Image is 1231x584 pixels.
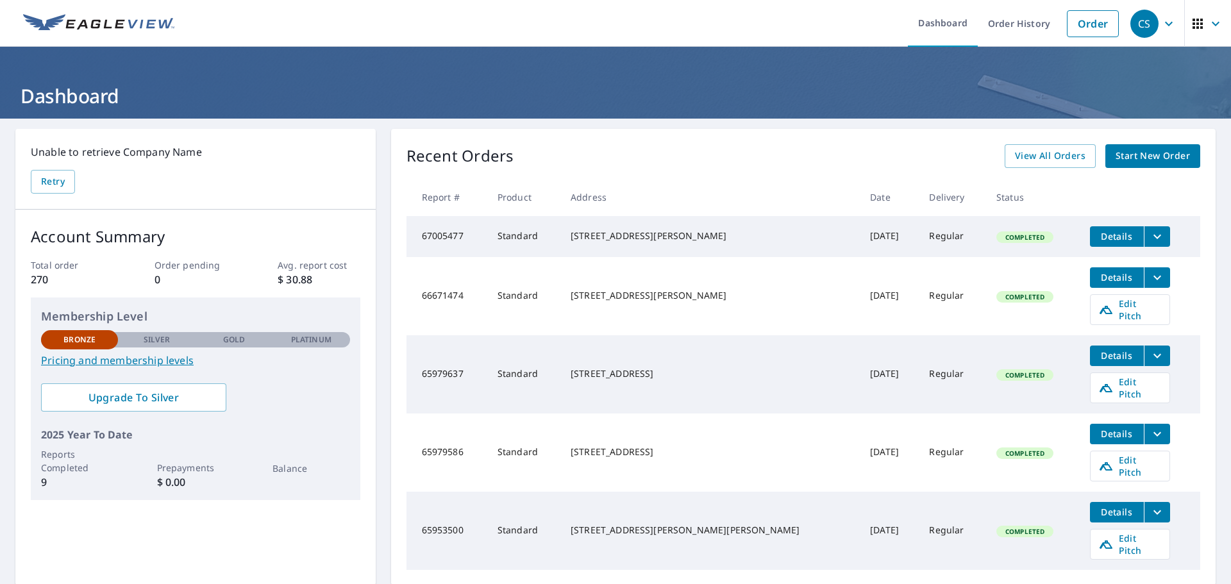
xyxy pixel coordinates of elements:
[1090,267,1144,288] button: detailsBtn-66671474
[291,334,331,346] p: Platinum
[919,257,986,335] td: Regular
[571,524,850,537] div: [STREET_ADDRESS][PERSON_NAME][PERSON_NAME]
[1090,424,1144,444] button: detailsBtn-65979586
[1005,144,1096,168] a: View All Orders
[278,258,360,272] p: Avg. report cost
[31,272,113,287] p: 270
[406,178,487,216] th: Report #
[1144,267,1170,288] button: filesDropdownBtn-66671474
[571,446,850,458] div: [STREET_ADDRESS]
[1098,271,1136,283] span: Details
[571,367,850,380] div: [STREET_ADDRESS]
[919,413,986,492] td: Regular
[487,413,560,492] td: Standard
[998,371,1052,380] span: Completed
[1116,148,1190,164] span: Start New Order
[1098,376,1162,400] span: Edit Pitch
[1098,506,1136,518] span: Details
[51,390,216,405] span: Upgrade To Silver
[41,353,350,368] a: Pricing and membership levels
[63,334,96,346] p: Bronze
[998,527,1052,536] span: Completed
[223,334,245,346] p: Gold
[1144,346,1170,366] button: filesDropdownBtn-65979637
[41,308,350,325] p: Membership Level
[1144,226,1170,247] button: filesDropdownBtn-67005477
[31,258,113,272] p: Total order
[1105,144,1200,168] a: Start New Order
[31,144,360,160] p: Unable to retrieve Company Name
[272,462,349,475] p: Balance
[571,289,850,302] div: [STREET_ADDRESS][PERSON_NAME]
[278,272,360,287] p: $ 30.88
[1090,529,1170,560] a: Edit Pitch
[487,335,560,413] td: Standard
[1067,10,1119,37] a: Order
[919,178,986,216] th: Delivery
[1090,346,1144,366] button: detailsBtn-65979637
[919,335,986,413] td: Regular
[31,225,360,248] p: Account Summary
[155,258,237,272] p: Order pending
[986,178,1080,216] th: Status
[1090,294,1170,325] a: Edit Pitch
[998,292,1052,301] span: Completed
[1098,454,1162,478] span: Edit Pitch
[1144,424,1170,444] button: filesDropdownBtn-65979586
[1090,502,1144,522] button: detailsBtn-65953500
[860,492,919,570] td: [DATE]
[157,461,234,474] p: Prepayments
[1130,10,1159,38] div: CS
[15,83,1216,109] h1: Dashboard
[1098,230,1136,242] span: Details
[1144,502,1170,522] button: filesDropdownBtn-65953500
[406,413,487,492] td: 65979586
[1090,372,1170,403] a: Edit Pitch
[406,257,487,335] td: 66671474
[860,413,919,492] td: [DATE]
[157,474,234,490] p: $ 0.00
[1098,428,1136,440] span: Details
[31,170,75,194] button: Retry
[860,216,919,257] td: [DATE]
[41,447,118,474] p: Reports Completed
[487,216,560,257] td: Standard
[406,335,487,413] td: 65979637
[998,449,1052,458] span: Completed
[487,492,560,570] td: Standard
[155,272,237,287] p: 0
[406,492,487,570] td: 65953500
[919,216,986,257] td: Regular
[1098,349,1136,362] span: Details
[860,335,919,413] td: [DATE]
[1090,226,1144,247] button: detailsBtn-67005477
[487,257,560,335] td: Standard
[41,427,350,442] p: 2025 Year To Date
[144,334,171,346] p: Silver
[406,216,487,257] td: 67005477
[1090,451,1170,481] a: Edit Pitch
[1098,297,1162,322] span: Edit Pitch
[406,144,514,168] p: Recent Orders
[41,174,65,190] span: Retry
[487,178,560,216] th: Product
[41,474,118,490] p: 9
[998,233,1052,242] span: Completed
[41,383,226,412] a: Upgrade To Silver
[560,178,860,216] th: Address
[1015,148,1085,164] span: View All Orders
[860,257,919,335] td: [DATE]
[919,492,986,570] td: Regular
[23,14,174,33] img: EV Logo
[1098,532,1162,556] span: Edit Pitch
[571,229,850,242] div: [STREET_ADDRESS][PERSON_NAME]
[860,178,919,216] th: Date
